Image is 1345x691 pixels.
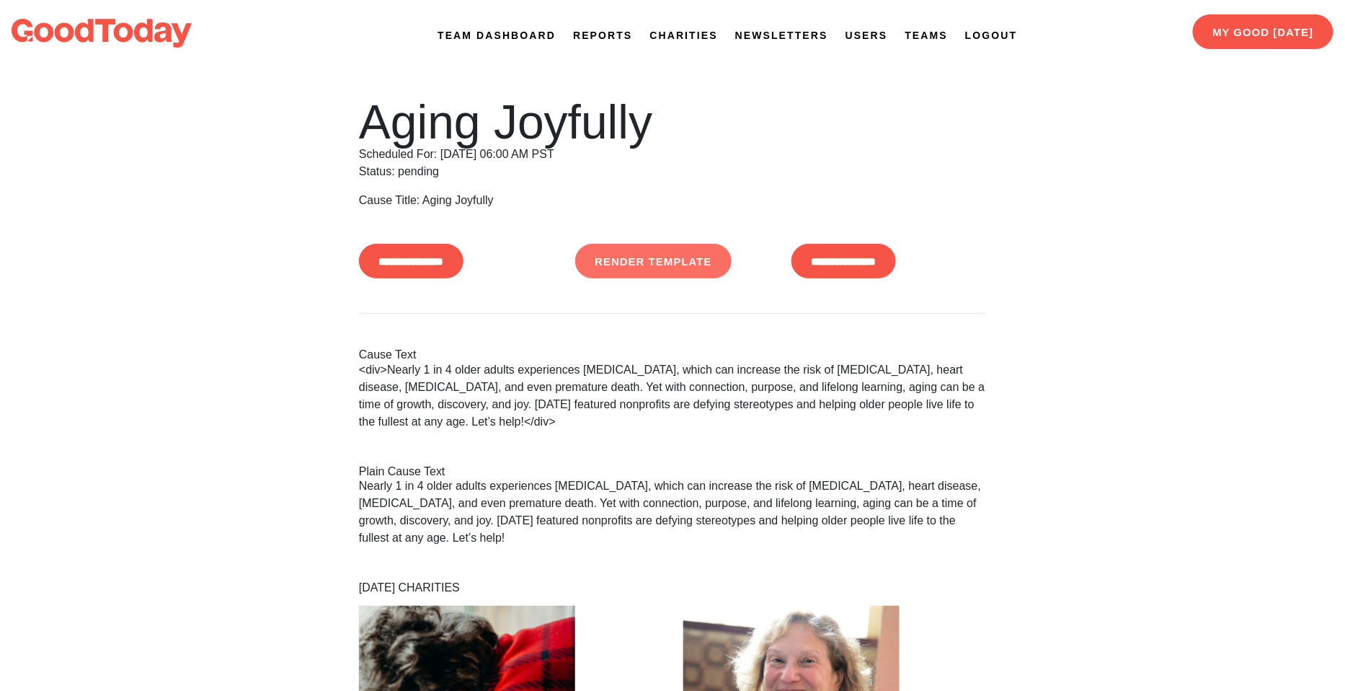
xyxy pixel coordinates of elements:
div: Cause Title: Aging Joyfully [359,192,986,209]
div: Scheduled For: [DATE] 06:00 AM PST Status: pending [359,98,986,180]
a: Newsletters [735,28,828,43]
a: Teams [905,28,949,43]
h1: Aging Joyfully [359,98,986,146]
a: Logout [965,28,1017,43]
img: logo-dark-da6b47b19159aada33782b937e4e11ca563a98e0ec6b0b8896e274de7198bfd4.svg [12,19,192,48]
a: Charities [650,28,718,43]
a: Reports [573,28,632,43]
h2: Cause Text [359,348,986,361]
a: Users [845,28,888,43]
h2: Plain Cause Text [359,465,986,478]
a: Render Template [575,244,732,278]
a: Team Dashboard [438,28,556,43]
h2: [DATE] CHARITIES [359,581,986,594]
a: My Good [DATE] [1193,14,1333,49]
